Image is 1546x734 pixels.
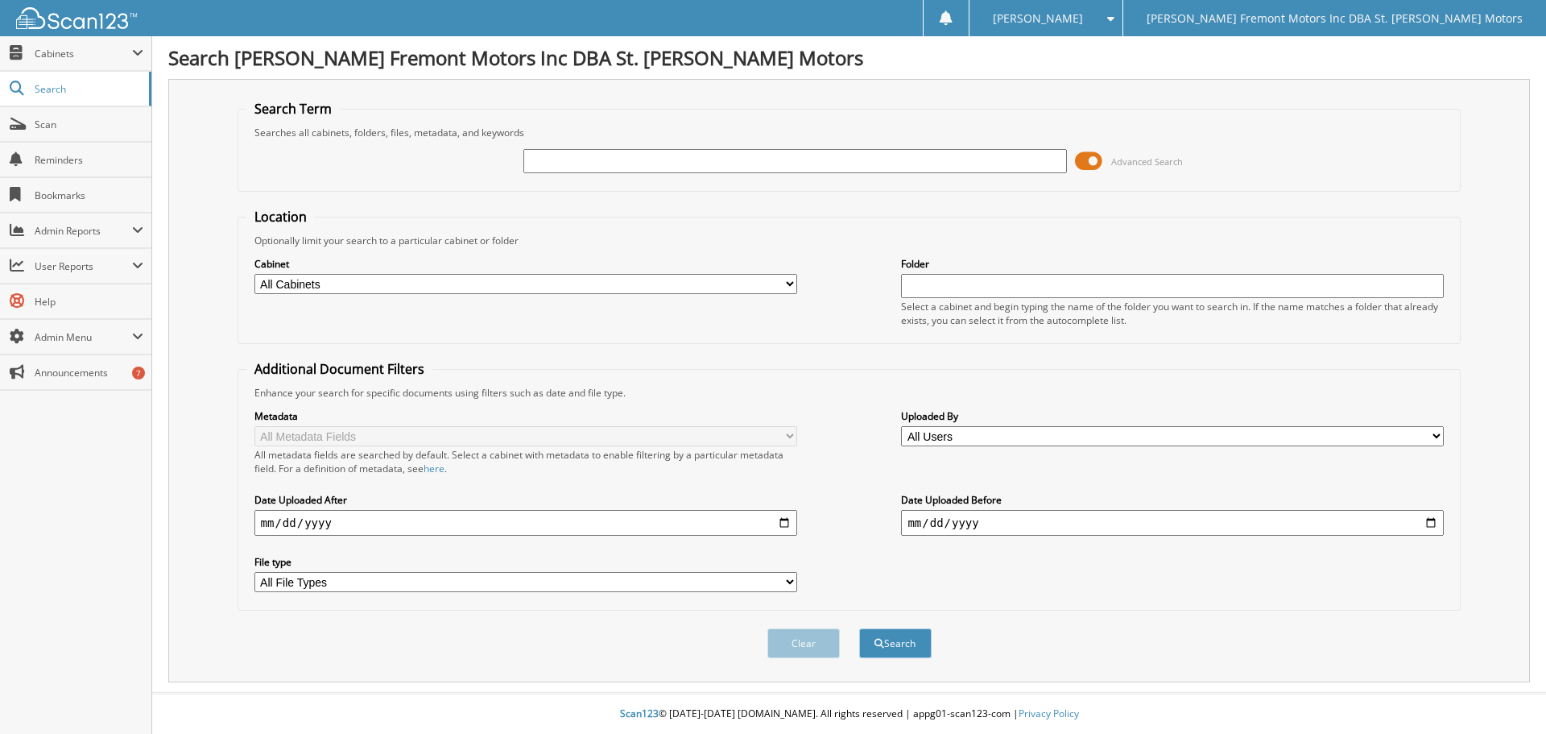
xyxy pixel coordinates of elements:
span: Scan [35,118,143,131]
button: Search [859,628,932,658]
label: File type [254,555,797,569]
span: Admin Reports [35,224,132,238]
span: Cabinets [35,47,132,60]
span: Help [35,295,143,309]
span: Search [35,82,141,96]
h1: Search [PERSON_NAME] Fremont Motors Inc DBA St. [PERSON_NAME] Motors [168,44,1530,71]
label: Metadata [254,409,797,423]
span: Reminders [35,153,143,167]
img: scan123-logo-white.svg [16,7,137,29]
div: All metadata fields are searched by default. Select a cabinet with metadata to enable filtering b... [254,448,797,475]
div: Select a cabinet and begin typing the name of the folder you want to search in. If the name match... [901,300,1444,327]
label: Date Uploaded Before [901,493,1444,507]
span: Scan123 [620,707,659,720]
div: Searches all cabinets, folders, files, metadata, and keywords [246,126,1453,139]
span: Admin Menu [35,330,132,344]
a: Privacy Policy [1019,707,1079,720]
label: Date Uploaded After [254,493,797,507]
span: Advanced Search [1111,156,1183,168]
div: Enhance your search for specific documents using filters such as date and file type. [246,386,1453,400]
span: User Reports [35,259,132,273]
label: Cabinet [254,257,797,271]
input: end [901,510,1444,536]
a: here [424,462,444,475]
span: Bookmarks [35,189,143,202]
label: Folder [901,257,1444,271]
div: 7 [132,367,145,379]
span: [PERSON_NAME] [993,14,1083,23]
div: © [DATE]-[DATE] [DOMAIN_NAME]. All rights reserved | appg01-scan123-com | [152,695,1546,734]
legend: Additional Document Filters [246,360,432,378]
div: Optionally limit your search to a particular cabinet or folder [246,234,1453,247]
legend: Location [246,208,315,226]
input: start [254,510,797,536]
button: Clear [767,628,840,658]
span: Announcements [35,366,143,379]
span: [PERSON_NAME] Fremont Motors Inc DBA St. [PERSON_NAME] Motors [1147,14,1523,23]
label: Uploaded By [901,409,1444,423]
legend: Search Term [246,100,340,118]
